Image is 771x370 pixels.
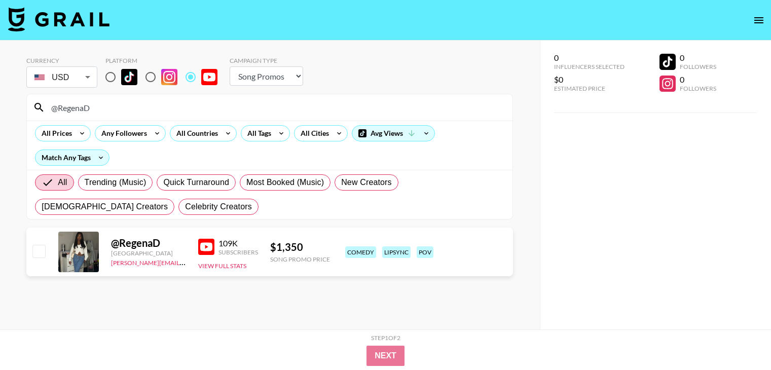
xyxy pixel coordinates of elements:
div: USD [28,68,95,86]
img: TikTok [121,69,137,85]
img: YouTube [201,69,217,85]
div: All Countries [170,126,220,141]
div: pov [417,246,433,258]
div: Step 1 of 2 [371,334,400,342]
div: Influencers Selected [554,63,625,70]
div: $0 [554,75,625,85]
div: [GEOGRAPHIC_DATA] [111,249,186,257]
div: Subscribers [218,248,258,256]
div: Followers [680,85,716,92]
div: Platform [105,57,226,64]
div: lipsync [382,246,411,258]
span: Trending (Music) [85,176,146,189]
div: $ 1,350 [270,241,330,253]
div: Estimated Price [554,85,625,92]
div: 0 [680,75,716,85]
div: Campaign Type [230,57,303,64]
a: [PERSON_NAME][EMAIL_ADDRESS][PERSON_NAME][PERSON_NAME][DOMAIN_NAME] [111,257,357,267]
div: All Prices [35,126,74,141]
div: All Tags [241,126,273,141]
div: Avg Views [352,126,434,141]
div: All Cities [295,126,331,141]
img: Grail Talent [8,7,109,31]
img: YouTube [198,239,214,255]
span: New Creators [341,176,392,189]
div: comedy [345,246,376,258]
div: 0 [554,53,625,63]
span: Celebrity Creators [185,201,252,213]
button: Next [366,346,405,366]
img: Instagram [161,69,177,85]
div: Song Promo Price [270,255,330,263]
span: Quick Turnaround [163,176,229,189]
div: @ RegenaD [111,237,186,249]
div: 109K [218,238,258,248]
div: Match Any Tags [35,150,109,165]
div: Any Followers [95,126,149,141]
span: All [58,176,67,189]
button: View Full Stats [198,262,246,270]
iframe: Drift Widget Chat Controller [720,319,759,358]
div: Followers [680,63,716,70]
span: Most Booked (Music) [246,176,324,189]
div: 0 [680,53,716,63]
div: Currency [26,57,97,64]
span: [DEMOGRAPHIC_DATA] Creators [42,201,168,213]
button: open drawer [749,10,769,30]
input: Search by User Name [45,99,506,116]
